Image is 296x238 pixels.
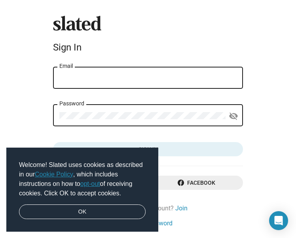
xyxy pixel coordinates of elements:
[150,176,243,190] button: Facebook
[229,110,238,122] mat-icon: visibility_off
[53,42,243,53] div: Sign In
[35,171,73,178] a: Cookie Policy
[6,148,158,232] div: cookieconsent
[175,204,188,212] a: Join
[156,176,237,190] span: Facebook
[226,108,241,124] button: Show password
[53,16,243,56] sl-branding: Sign In
[80,180,100,187] a: opt-out
[269,211,288,230] div: Open Intercom Messenger
[19,160,146,198] span: Welcome! Slated uses cookies as described in our , which includes instructions on how to of recei...
[19,204,146,219] a: dismiss cookie message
